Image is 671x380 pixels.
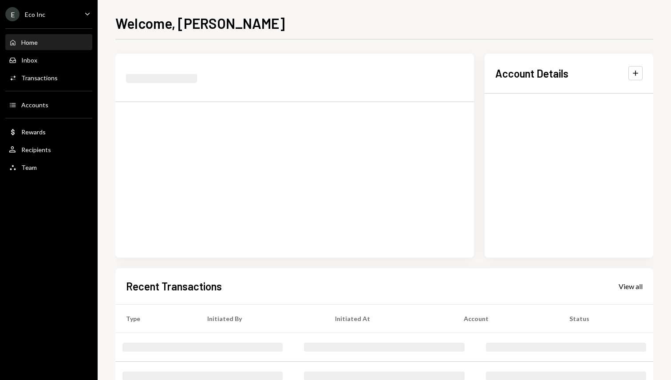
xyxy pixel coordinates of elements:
[559,304,653,333] th: Status
[21,74,58,82] div: Transactions
[619,281,643,291] a: View all
[619,282,643,291] div: View all
[21,164,37,171] div: Team
[115,14,285,32] h1: Welcome, [PERSON_NAME]
[115,304,197,333] th: Type
[5,124,92,140] a: Rewards
[25,11,45,18] div: Eco Inc
[21,101,48,109] div: Accounts
[5,34,92,50] a: Home
[5,52,92,68] a: Inbox
[21,39,38,46] div: Home
[21,146,51,153] div: Recipients
[126,279,222,294] h2: Recent Transactions
[5,159,92,175] a: Team
[453,304,559,333] th: Account
[324,304,453,333] th: Initiated At
[197,304,324,333] th: Initiated By
[495,66,568,81] h2: Account Details
[21,56,37,64] div: Inbox
[5,7,20,21] div: E
[5,97,92,113] a: Accounts
[5,141,92,157] a: Recipients
[5,70,92,86] a: Transactions
[21,128,46,136] div: Rewards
